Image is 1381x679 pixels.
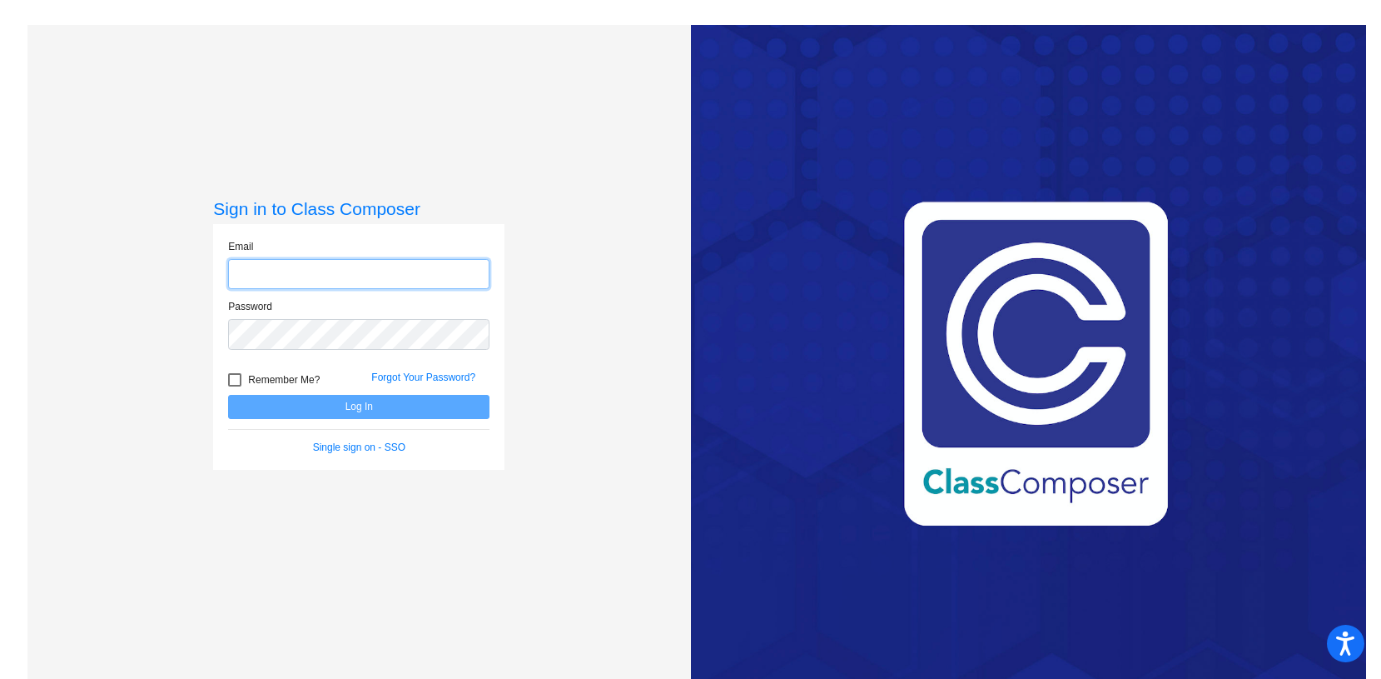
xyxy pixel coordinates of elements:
[228,395,489,419] button: Log In
[213,198,504,219] h3: Sign in to Class Composer
[371,372,475,383] a: Forgot Your Password?
[313,442,405,453] a: Single sign on - SSO
[228,239,253,254] label: Email
[248,370,320,390] span: Remember Me?
[228,299,272,314] label: Password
